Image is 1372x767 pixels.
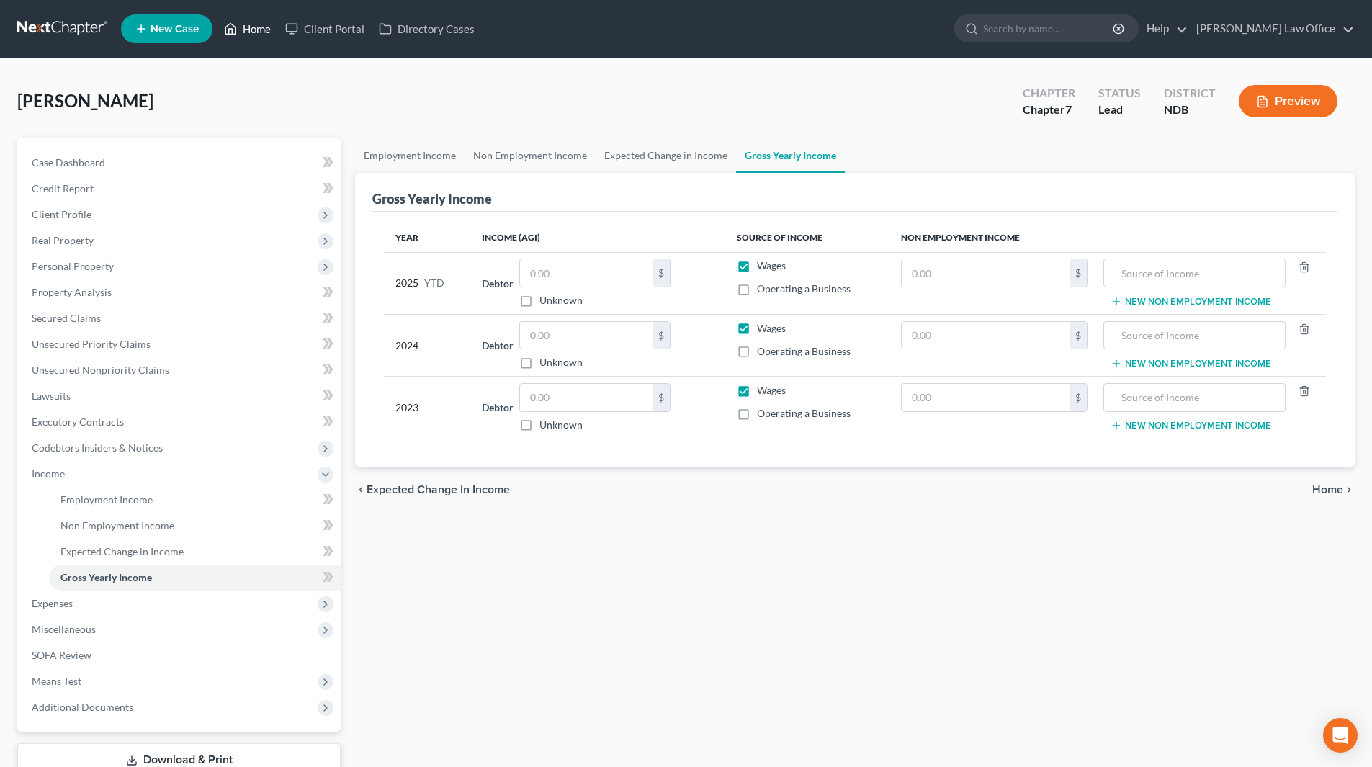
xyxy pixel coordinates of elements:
span: Gross Yearly Income [60,571,152,583]
a: Non Employment Income [49,513,341,539]
span: Income [32,467,65,480]
input: Source of Income [1111,384,1277,411]
span: Executory Contracts [32,416,124,428]
a: Expected Change in Income [49,539,341,565]
div: 2025 [395,259,459,308]
button: New Non Employment Income [1111,420,1271,431]
a: SOFA Review [20,642,341,668]
input: 0.00 [520,322,653,349]
div: 2024 [395,321,459,370]
button: New Non Employment Income [1111,296,1271,308]
span: Codebtors Insiders & Notices [32,441,163,454]
input: 0.00 [520,259,653,287]
span: Lawsuits [32,390,71,402]
input: 0.00 [902,384,1070,411]
div: $ [1070,322,1087,349]
div: Chapter [1023,85,1075,102]
a: Home [217,16,278,42]
div: $ [653,384,670,411]
span: Employment Income [60,493,153,506]
i: chevron_left [355,484,367,495]
span: Operating a Business [757,407,851,419]
div: Open Intercom Messenger [1323,718,1358,753]
div: Chapter [1023,102,1075,118]
th: Year [384,223,470,252]
a: Employment Income [355,138,465,173]
input: Source of Income [1111,259,1277,287]
div: $ [1070,259,1087,287]
label: Unknown [539,418,583,432]
div: $ [653,322,670,349]
div: $ [653,259,670,287]
span: Wages [757,259,786,272]
span: Secured Claims [32,312,101,324]
span: Case Dashboard [32,156,105,169]
div: Lead [1098,102,1141,118]
div: Status [1098,85,1141,102]
th: Income (AGI) [470,223,725,252]
span: Property Analysis [32,286,112,298]
span: New Case [151,24,199,35]
span: [PERSON_NAME] [17,90,153,111]
div: Gross Yearly Income [372,190,492,207]
span: Wages [757,384,786,396]
a: Gross Yearly Income [49,565,341,591]
span: Wages [757,322,786,334]
span: YTD [424,276,444,290]
label: Debtor [482,400,514,415]
span: Credit Report [32,182,94,194]
a: Case Dashboard [20,150,341,176]
a: Help [1139,16,1188,42]
th: Source of Income [725,223,889,252]
label: Debtor [482,276,514,291]
span: Expected Change in Income [367,484,510,495]
a: Directory Cases [372,16,482,42]
a: Credit Report [20,176,341,202]
span: Miscellaneous [32,623,96,635]
button: New Non Employment Income [1111,358,1271,369]
a: Unsecured Priority Claims [20,331,341,357]
input: 0.00 [902,259,1070,287]
div: District [1164,85,1216,102]
span: Non Employment Income [60,519,174,531]
span: Operating a Business [757,345,851,357]
span: Expected Change in Income [60,545,184,557]
input: Source of Income [1111,322,1277,349]
span: Operating a Business [757,282,851,295]
a: Executory Contracts [20,409,341,435]
span: Expenses [32,597,73,609]
input: 0.00 [902,322,1070,349]
th: Non Employment Income [889,223,1326,252]
button: Preview [1239,85,1337,117]
span: Unsecured Priority Claims [32,338,151,350]
span: SOFA Review [32,649,91,661]
button: chevron_left Expected Change in Income [355,484,510,495]
a: Property Analysis [20,279,341,305]
span: 7 [1065,102,1072,116]
a: Expected Change in Income [596,138,736,173]
span: Home [1312,484,1343,495]
a: Employment Income [49,487,341,513]
a: Lawsuits [20,383,341,409]
span: Means Test [32,675,81,687]
a: Client Portal [278,16,372,42]
span: Personal Property [32,260,114,272]
span: Client Profile [32,208,91,220]
span: Real Property [32,234,94,246]
input: Search by name... [983,15,1115,42]
div: 2023 [395,383,459,432]
button: Home chevron_right [1312,484,1355,495]
div: $ [1070,384,1087,411]
label: Unknown [539,293,583,308]
span: Additional Documents [32,701,133,713]
span: Unsecured Nonpriority Claims [32,364,169,376]
div: NDB [1164,102,1216,118]
label: Debtor [482,338,514,353]
label: Unknown [539,355,583,369]
a: Non Employment Income [465,138,596,173]
a: Unsecured Nonpriority Claims [20,357,341,383]
a: Secured Claims [20,305,341,331]
a: Gross Yearly Income [736,138,845,173]
input: 0.00 [520,384,653,411]
a: [PERSON_NAME] Law Office [1189,16,1354,42]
